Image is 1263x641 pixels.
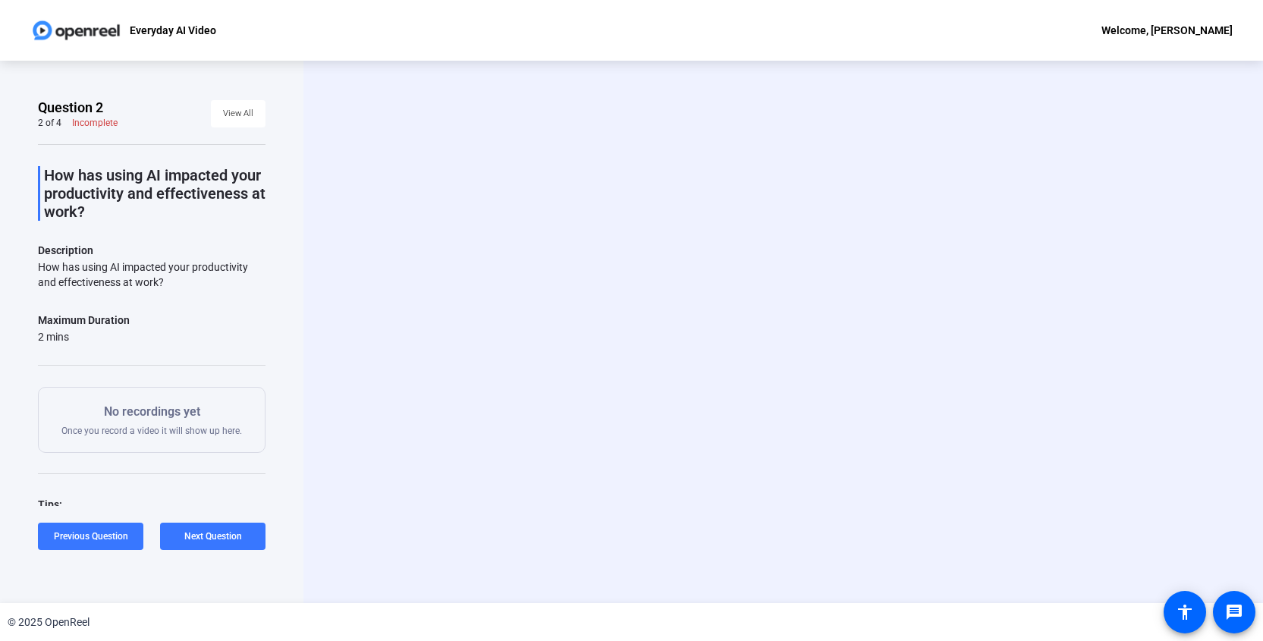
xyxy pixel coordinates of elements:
mat-icon: accessibility [1176,603,1194,621]
button: Previous Question [38,523,143,550]
p: How has using AI impacted your productivity and effectiveness at work? [44,166,265,221]
div: Tips: [38,495,265,514]
div: 2 of 4 [38,117,61,129]
mat-icon: message [1225,603,1243,621]
span: Question 2 [38,99,103,117]
div: Incomplete [72,117,118,129]
p: Description [38,241,265,259]
p: Everyday AI Video [130,21,216,39]
button: Next Question [160,523,265,550]
div: Welcome, [PERSON_NAME] [1101,21,1233,39]
div: Once you record a video it will show up here. [61,403,242,437]
span: View All [223,102,253,125]
span: Previous Question [54,531,128,542]
img: OpenReel logo [30,15,122,46]
button: View All [211,100,265,127]
span: Next Question [184,531,242,542]
div: © 2025 OpenReel [8,614,90,630]
div: 2 mins [38,329,130,344]
div: Maximum Duration [38,311,130,329]
div: How has using AI impacted your productivity and effectiveness at work? [38,259,265,290]
p: No recordings yet [61,403,242,421]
